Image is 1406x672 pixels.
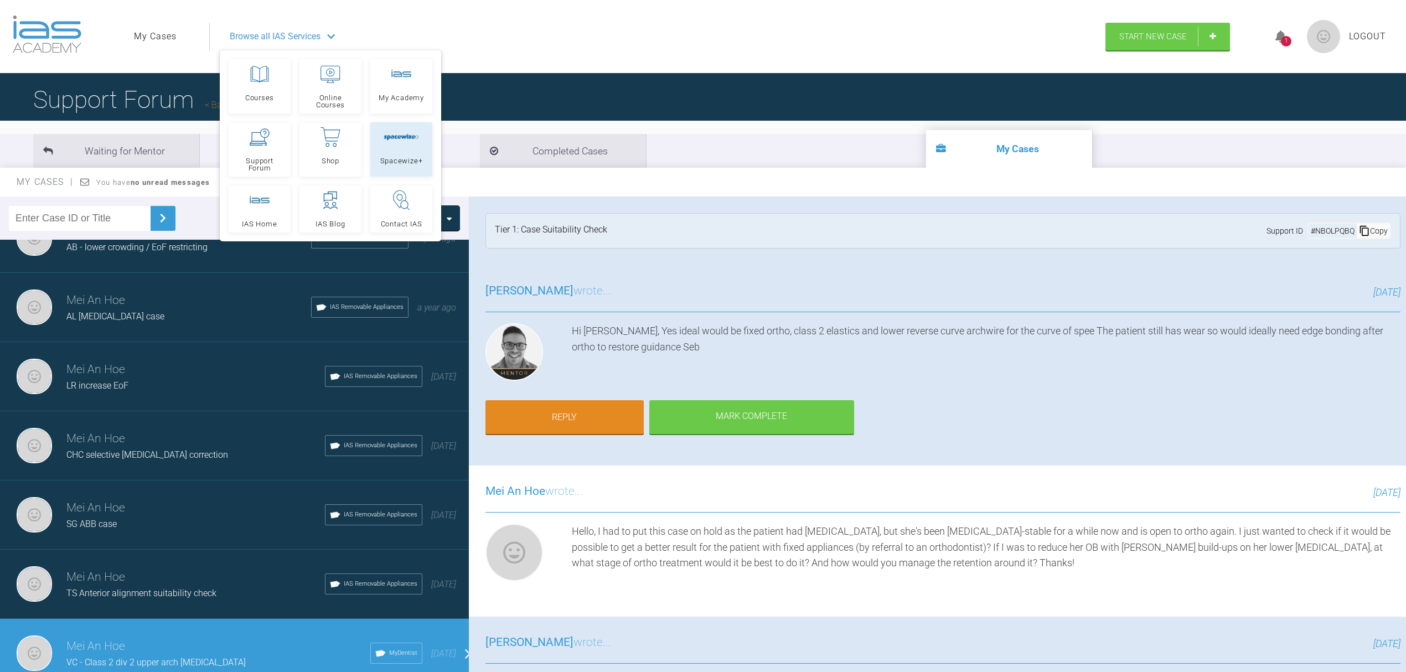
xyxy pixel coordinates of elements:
span: Support ID [1267,225,1303,237]
span: My Academy [379,94,424,101]
a: IAS Home [229,185,291,232]
span: [DATE] [431,510,456,520]
a: Courses [229,59,291,113]
span: Shop [322,157,339,164]
span: IAS Removable Appliances [344,579,417,589]
a: Reply [485,400,644,435]
a: IAS Blog [299,185,361,232]
li: Waiting for Mentor [33,134,199,168]
a: My Academy [370,59,432,113]
li: Completed Cases [480,134,646,168]
div: 1 [1281,36,1291,46]
img: chevronRight.28bd32b0.svg [154,209,172,227]
span: Spacewize+ [380,157,423,164]
img: Mei An Hoe [17,497,52,533]
img: Mei An Hoe [17,428,52,463]
h3: wrote... [485,633,611,652]
span: a year ago [417,233,456,244]
div: Mark Complete [649,400,854,435]
span: CHC selective [MEDICAL_DATA] correction [66,449,228,460]
input: Enter Case ID or Title [9,206,151,231]
span: [DATE] [431,648,456,659]
span: Contact IAS [381,220,422,228]
span: [DATE] [1373,286,1400,298]
span: VC - Class 2 div 2 upper arch [MEDICAL_DATA] [66,657,246,668]
span: [DATE] [431,579,456,590]
span: IAS Blog [316,220,345,228]
span: a year ago [417,302,456,313]
span: [PERSON_NAME] [485,284,573,297]
span: [DATE] [431,441,456,451]
div: Hi [PERSON_NAME], Yes ideal would be fixed ortho, class 2 elastics and lower reverse curve archwi... [572,323,1400,385]
span: SG ABB case [66,519,117,529]
li: My Cases [926,130,1092,168]
span: [PERSON_NAME] [485,635,573,649]
h3: Mei An Hoe [66,499,325,518]
span: Courses [245,94,274,101]
span: AL [MEDICAL_DATA] case [66,311,164,322]
a: Online Courses [299,59,361,113]
span: [DATE] [431,371,456,382]
img: Mei An Hoe [485,524,543,581]
div: # NBOLPQBQ [1309,225,1357,237]
span: My Cases [17,177,74,187]
h3: wrote... [485,482,583,501]
h3: wrote... [485,282,611,301]
div: Hello, I had to put this case on hold as the patient had [MEDICAL_DATA], but she's been [MEDICAL_... [572,524,1400,586]
h3: Mei An Hoe [66,637,370,656]
img: profile.png [1307,20,1340,53]
img: Mei An Hoe [17,359,52,394]
span: [DATE] [1373,487,1400,498]
span: Start New Case [1119,32,1187,42]
span: IAS Removable Appliances [330,302,404,312]
a: Support Forum [229,122,291,177]
img: Mei An Hoe [17,290,52,325]
a: My Cases [134,29,177,44]
span: IAS Removable Appliances [344,371,417,381]
strong: no unread messages [131,178,210,187]
span: You have [96,178,210,187]
a: Spacewize+ [370,122,432,177]
span: LR increase EoF [66,380,128,391]
span: IAS Home [242,220,277,228]
span: IAS Removable Appliances [344,510,417,520]
a: Logout [1349,29,1386,44]
img: logo-light.3e3ef733.png [13,15,81,53]
span: MyDentist [389,648,417,658]
span: Support Forum [234,157,286,172]
a: Start New Case [1105,23,1230,50]
span: Mei An Hoe [485,484,545,498]
span: AB - lower crowding / EoF restricting [66,242,208,252]
img: Mei An Hoe [17,566,52,602]
span: TS Anterior alignment suitability check [66,588,216,598]
span: Browse all IAS Services [230,29,321,44]
a: Contact IAS [370,185,432,232]
h3: Mei An Hoe [66,430,325,448]
span: [DATE] [1373,638,1400,649]
span: IAS Removable Appliances [344,441,417,451]
a: Shop [299,122,361,177]
a: Back to Home [205,100,266,110]
h3: Mei An Hoe [66,360,325,379]
h1: Support Forum [33,80,266,119]
img: Sebastian Wilkins [485,323,543,381]
h3: Mei An Hoe [66,568,325,587]
h3: Mei An Hoe [66,291,311,310]
div: Copy [1357,224,1390,238]
img: Mei An Hoe [17,635,52,671]
div: Tier 1: Case Suitability Check [495,223,607,239]
span: Online Courses [304,94,356,108]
